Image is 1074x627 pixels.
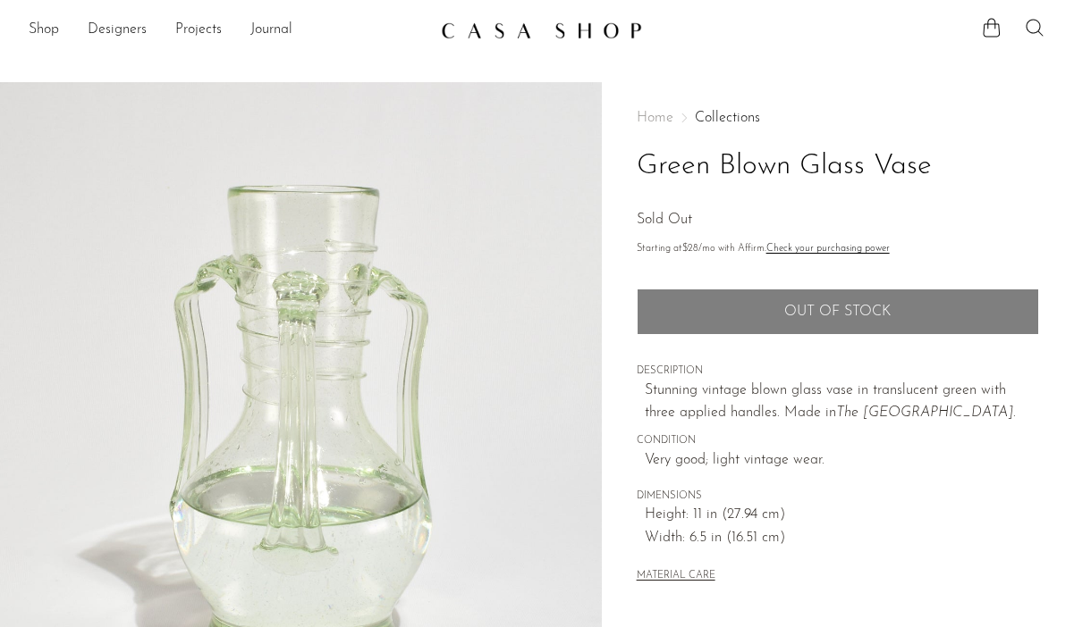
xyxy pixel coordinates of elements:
ul: NEW HEADER MENU [29,15,427,46]
span: Very good; light vintage wear. [645,449,1039,472]
a: Collections [695,111,760,125]
span: Width: 6.5 in (16.51 cm) [645,527,1039,550]
span: Height: 11 in (27.94 cm) [645,504,1039,527]
button: MATERIAL CARE [637,570,715,583]
span: Out of stock [784,304,891,321]
nav: Desktop navigation [29,15,427,46]
a: Check your purchasing power - Learn more about Affirm Financing (opens in modal) [766,244,890,254]
p: Starting at /mo with Affirm. [637,241,1039,257]
a: Projects [175,19,222,42]
a: Designers [88,19,147,42]
a: Journal [250,19,292,42]
span: DESCRIPTION [637,364,1039,380]
nav: Breadcrumbs [637,111,1039,125]
em: The [GEOGRAPHIC_DATA] [836,405,1013,420]
button: Add to cart [637,288,1039,335]
span: $28 [682,244,698,254]
span: Home [637,111,673,125]
span: CONDITION [637,433,1039,449]
span: Sold Out [637,213,692,227]
a: Shop [29,19,59,42]
p: Stunning vintage blown glass vase in translucent green with three applied handles. Made in . [645,380,1039,425]
h1: Green Blown Glass Vase [637,144,1039,189]
span: DIMENSIONS [637,489,1039,505]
